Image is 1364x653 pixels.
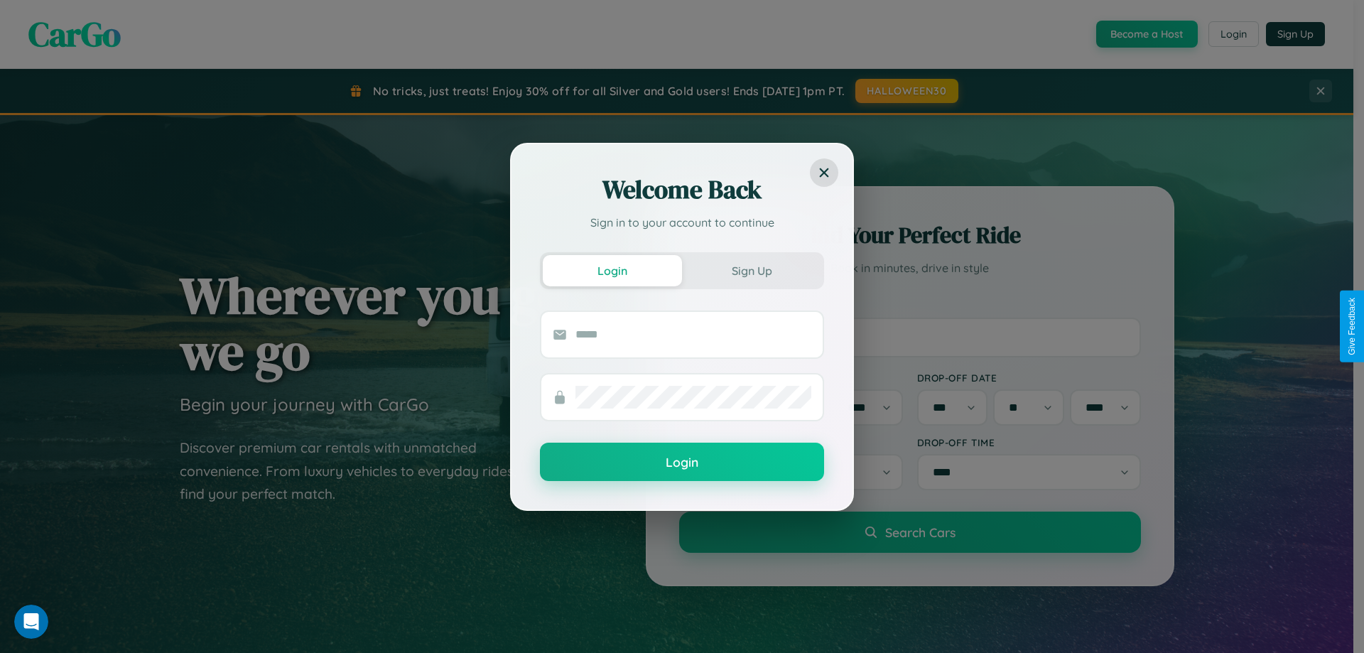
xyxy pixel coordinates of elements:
[540,443,824,481] button: Login
[14,605,48,639] iframe: Intercom live chat
[540,214,824,231] p: Sign in to your account to continue
[682,255,821,286] button: Sign Up
[543,255,682,286] button: Login
[1347,298,1357,355] div: Give Feedback
[540,173,824,207] h2: Welcome Back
